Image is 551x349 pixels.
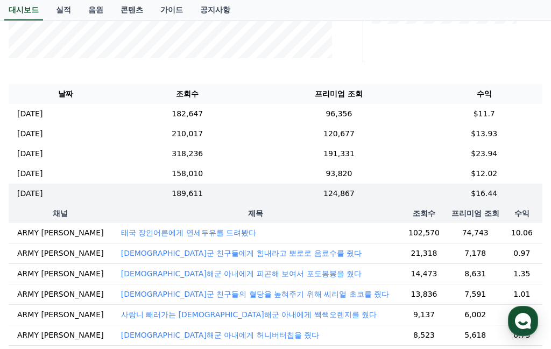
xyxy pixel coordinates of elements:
td: 102,570 [399,223,449,243]
td: 13,836 [399,284,449,304]
td: 10.06 [501,223,542,243]
td: ARMY [PERSON_NAME] [9,263,112,284]
td: ARMY [PERSON_NAME] [9,284,112,304]
td: 21,318 [399,243,449,263]
td: $13.93 [426,124,542,144]
td: 8,631 [449,263,501,284]
td: 0.73 [501,325,542,345]
td: 74,743 [449,223,501,243]
p: [DATE] [17,108,43,120]
a: Messages [71,260,139,287]
td: 1.01 [501,284,542,304]
th: 수익 [501,204,542,223]
span: Messages [89,276,121,285]
button: 태국 장인어른에게 연세두유를 드려봤다 [121,227,256,238]
td: $16.44 [426,184,542,204]
td: ARMY [PERSON_NAME] [9,243,112,263]
td: 124,867 [252,184,426,204]
td: 0.86 [501,304,542,325]
td: $11.7 [426,104,542,124]
th: 수익 [426,84,542,104]
button: [DEMOGRAPHIC_DATA]해군 아내에게 피곤해 보여서 포도봉봉을 줬다 [121,268,362,279]
td: ARMY [PERSON_NAME] [9,325,112,345]
button: [DEMOGRAPHIC_DATA]군 친구들의 혈당을 높혀주기 위해 씨리얼 초코를 줬다 [121,289,389,299]
td: 158,010 [123,164,252,184]
td: $23.94 [426,144,542,164]
p: [DATE] [17,168,43,179]
td: 96,356 [252,104,426,124]
td: 6,002 [449,304,501,325]
p: [DATE] [17,148,43,159]
td: 8,523 [399,325,449,345]
td: 93,820 [252,164,426,184]
p: [DATE] [17,188,43,199]
p: [DATE] [17,128,43,139]
span: Settings [159,276,186,284]
td: 182,647 [123,104,252,124]
button: [DEMOGRAPHIC_DATA]해군 아내에게 허니버터칩을 줬다 [121,330,320,340]
td: ARMY [PERSON_NAME] [9,223,112,243]
th: 조회수 [123,84,252,104]
td: 120,677 [252,124,426,144]
th: 채널 [9,204,112,223]
th: 제목 [112,204,399,223]
th: 프리미엄 조회 [252,84,426,104]
td: 14,473 [399,263,449,284]
td: $12.02 [426,164,542,184]
th: 날짜 [9,84,123,104]
td: 5,618 [449,325,501,345]
td: 1.35 [501,263,542,284]
td: 191,331 [252,144,426,164]
td: 7,178 [449,243,501,263]
td: 318,236 [123,144,252,164]
button: 사랑니 빼러가는 [DEMOGRAPHIC_DATA]해군 아내에게 쌕쌕오렌지를 줬다 [121,309,377,320]
td: 9,137 [399,304,449,325]
th: 프리미엄 조회 [449,204,501,223]
td: ARMY [PERSON_NAME] [9,304,112,325]
th: 조회수 [399,204,449,223]
td: 7,591 [449,284,501,304]
td: 189,611 [123,184,252,204]
td: 210,017 [123,124,252,144]
a: Settings [139,260,207,287]
button: [DEMOGRAPHIC_DATA]군 친구들에게 힘내라고 뽀로로 음료수를 줬다 [121,248,362,259]
span: Home [27,276,46,284]
a: Home [3,260,71,287]
td: 0.97 [501,243,542,263]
